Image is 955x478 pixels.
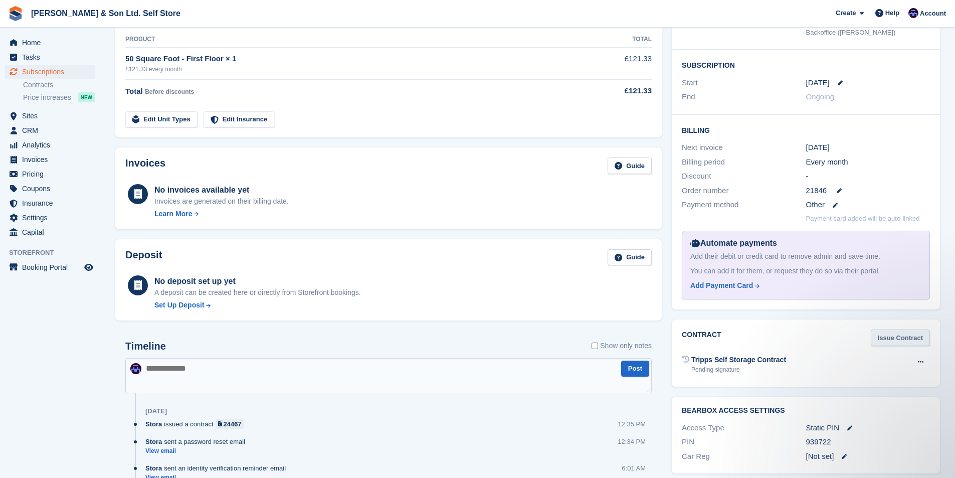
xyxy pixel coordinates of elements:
[690,237,921,249] div: Automate payments
[618,437,646,446] div: 12:34 PM
[22,260,82,274] span: Booking Portal
[806,156,930,168] div: Every month
[154,300,361,310] a: Set Up Deposit
[22,109,82,123] span: Sites
[885,8,899,18] span: Help
[690,266,921,276] div: You can add it for them, or request they do so via their portal.
[806,171,930,182] div: -
[22,182,82,196] span: Coupons
[154,300,205,310] div: Set Up Deposit
[125,32,570,48] th: Product
[145,437,162,446] span: Stora
[682,330,721,346] h2: Contract
[145,447,250,455] a: View email
[682,77,806,89] div: Start
[5,123,95,137] a: menu
[5,211,95,225] a: menu
[806,142,930,153] div: [DATE]
[5,36,95,50] a: menu
[5,138,95,152] a: menu
[125,249,162,266] h2: Deposit
[125,157,165,174] h2: Invoices
[618,419,646,429] div: 12:35 PM
[145,407,167,415] div: [DATE]
[216,419,244,429] a: 24467
[5,109,95,123] a: menu
[570,85,652,97] div: £121.33
[204,111,275,128] a: Edit Insurance
[23,92,95,103] a: Price increases NEW
[154,287,361,298] p: A deposit can be created here or directly from Storefront bookings.
[5,196,95,210] a: menu
[23,80,95,90] a: Contracts
[690,280,753,291] div: Add Payment Card
[806,451,930,462] div: [Not set]
[806,92,835,101] span: Ongoing
[125,65,570,74] div: £121.33 every month
[22,196,82,210] span: Insurance
[8,6,23,21] img: stora-icon-8386f47178a22dfd0bd8f6a31ec36ba5ce8667c1dd55bd0f319d3a0aa187defe.svg
[145,437,250,446] div: sent a password reset email
[806,77,830,89] time: 2025-09-24 00:00:00 UTC
[682,436,806,448] div: PIN
[154,209,289,219] a: Learn More
[5,167,95,181] a: menu
[682,199,806,211] div: Payment method
[145,419,249,429] div: issued a contract
[570,32,652,48] th: Total
[154,184,289,196] div: No invoices available yet
[682,171,806,182] div: Discount
[145,463,162,473] span: Stora
[5,65,95,79] a: menu
[78,92,95,102] div: NEW
[22,36,82,50] span: Home
[682,185,806,197] div: Order number
[154,196,289,207] div: Invoices are generated on their billing date.
[5,182,95,196] a: menu
[5,152,95,167] a: menu
[871,330,930,346] a: Issue Contract
[908,8,918,18] img: Josey Kitching
[806,422,930,434] div: Static PIN
[125,53,570,65] div: 50 Square Foot - First Floor × 1
[22,50,82,64] span: Tasks
[806,28,930,38] div: Backoffice ([PERSON_NAME])
[682,422,806,434] div: Access Type
[130,363,141,374] img: Josey Kitching
[22,138,82,152] span: Analytics
[22,167,82,181] span: Pricing
[920,9,946,19] span: Account
[125,341,166,352] h2: Timeline
[22,65,82,79] span: Subscriptions
[592,341,652,351] label: Show only notes
[145,88,194,95] span: Before discounts
[682,142,806,153] div: Next invoice
[224,419,242,429] div: 24467
[592,341,598,351] input: Show only notes
[5,260,95,274] a: menu
[608,249,652,266] a: Guide
[23,93,71,102] span: Price increases
[570,48,652,79] td: £121.33
[621,361,649,377] button: Post
[27,5,184,22] a: [PERSON_NAME] & Son Ltd. Self Store
[806,199,930,211] div: Other
[608,157,652,174] a: Guide
[691,365,786,374] div: Pending signature
[806,436,930,448] div: 939722
[5,225,95,239] a: menu
[836,8,856,18] span: Create
[5,50,95,64] a: menu
[682,60,930,70] h2: Subscription
[690,251,921,262] div: Add their debit or credit card to remove admin and save time.
[622,463,646,473] div: 6:01 AM
[682,156,806,168] div: Billing period
[22,123,82,137] span: CRM
[690,280,917,291] a: Add Payment Card
[125,111,198,128] a: Edit Unit Types
[682,91,806,103] div: End
[22,225,82,239] span: Capital
[22,211,82,225] span: Settings
[9,248,100,258] span: Storefront
[682,125,930,135] h2: Billing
